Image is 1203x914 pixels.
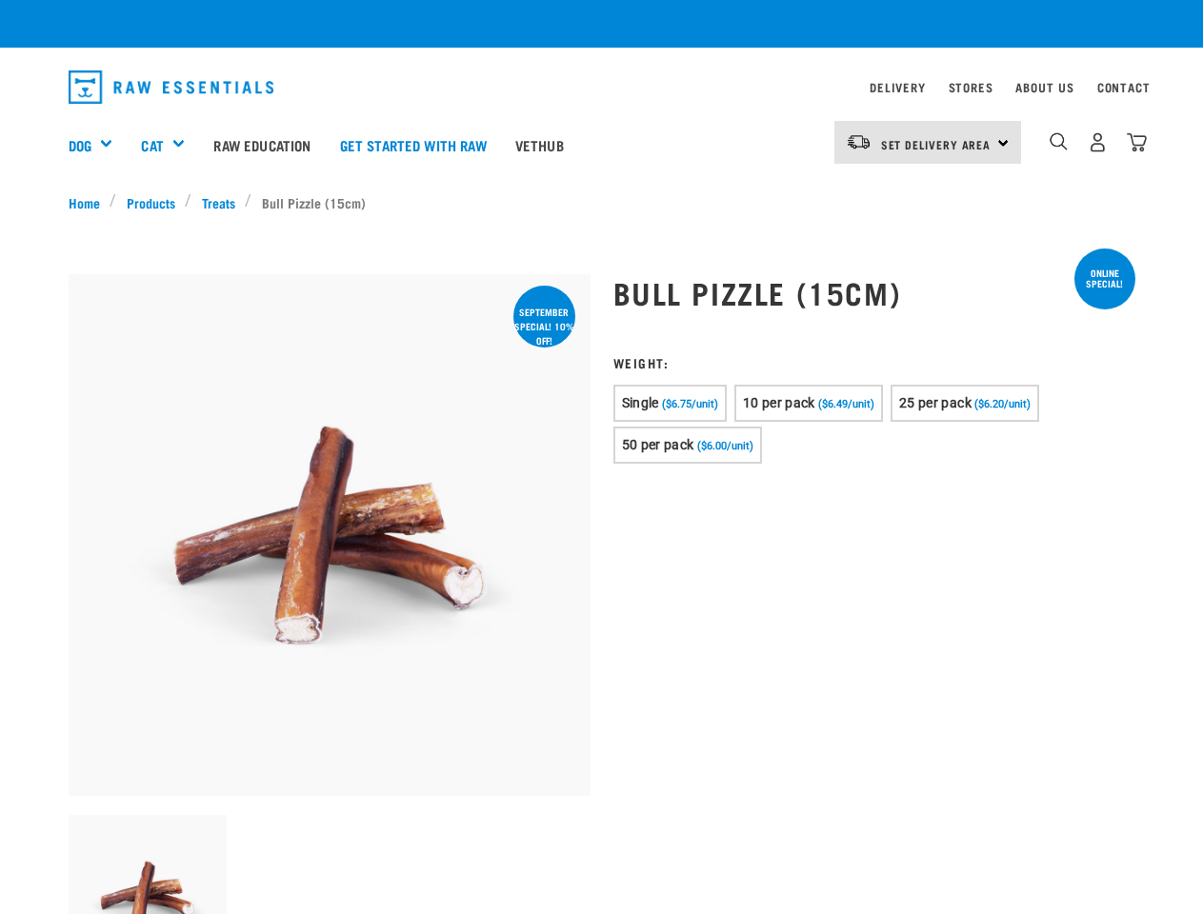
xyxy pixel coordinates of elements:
[1097,84,1151,90] a: Contact
[69,192,110,212] a: Home
[69,70,274,104] img: Raw Essentials Logo
[622,395,659,410] span: Single
[69,134,91,156] a: Dog
[622,437,694,452] span: 50 per pack
[69,192,1135,212] nav: breadcrumbs
[734,385,883,422] button: 10 per pack ($6.49/unit)
[899,395,972,410] span: 25 per pack
[613,385,727,422] button: Single ($6.75/unit)
[697,440,753,452] span: ($6.00/unit)
[1050,132,1068,150] img: home-icon-1@2x.png
[613,355,1135,369] h3: Weight:
[949,84,993,90] a: Stores
[1127,132,1147,152] img: home-icon@2x.png
[326,107,501,183] a: Get started with Raw
[662,398,718,410] span: ($6.75/unit)
[891,385,1039,422] button: 25 per pack ($6.20/unit)
[881,141,992,148] span: Set Delivery Area
[870,84,925,90] a: Delivery
[1015,84,1073,90] a: About Us
[613,275,1135,309] h1: Bull Pizzle (15cm)
[846,133,872,150] img: van-moving.png
[743,395,815,410] span: 10 per pack
[53,63,1151,111] nav: dropdown navigation
[818,398,874,410] span: ($6.49/unit)
[199,107,325,183] a: Raw Education
[501,107,578,183] a: Vethub
[69,274,591,796] img: Bull Pizzle
[191,192,245,212] a: Treats
[613,427,762,464] button: 50 per pack ($6.00/unit)
[116,192,185,212] a: Products
[974,398,1031,410] span: ($6.20/unit)
[1088,132,1108,152] img: user.png
[141,134,163,156] a: Cat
